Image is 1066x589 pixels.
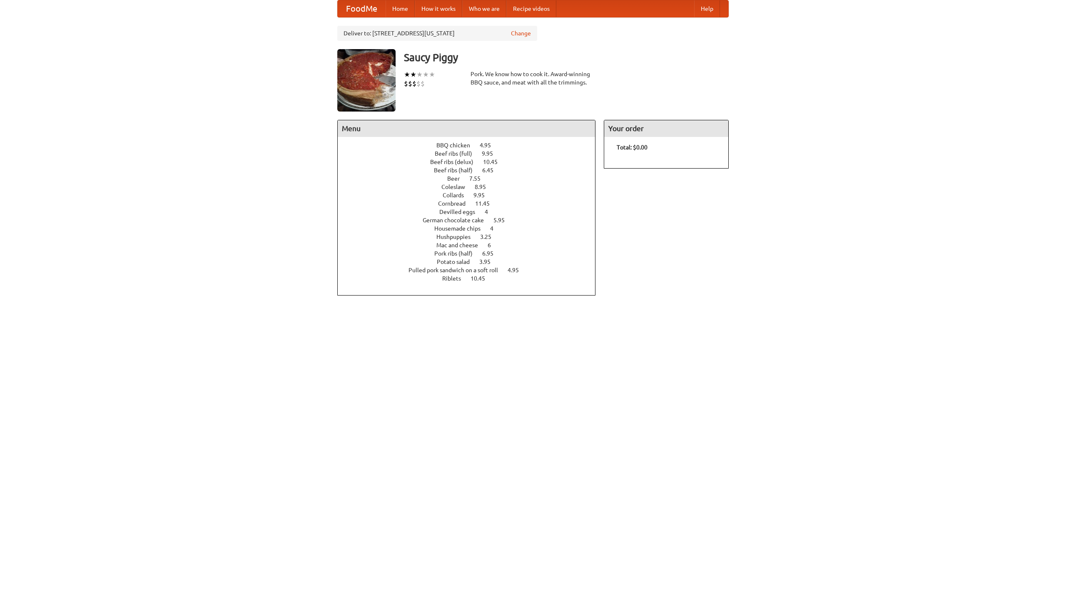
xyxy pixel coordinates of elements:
a: Home [386,0,415,17]
a: Who we are [462,0,506,17]
li: ★ [410,70,416,79]
span: 7.55 [469,175,489,182]
span: Beef ribs (delux) [430,159,482,165]
span: 4 [490,225,502,232]
span: Beer [447,175,468,182]
span: Hushpuppies [436,234,479,240]
div: Pork. We know how to cook it. Award-winning BBQ sauce, and meat with all the trimmings. [471,70,595,87]
a: Devilled eggs 4 [439,209,503,215]
a: Help [694,0,720,17]
span: 3.95 [479,258,499,265]
h4: Menu [338,120,595,137]
a: Beef ribs (delux) 10.45 [430,159,513,165]
a: Change [511,29,531,37]
span: Cornbread [438,200,474,207]
a: BBQ chicken 4.95 [436,142,506,149]
a: Housemade chips 4 [434,225,509,232]
span: Mac and cheese [436,242,486,249]
li: ★ [404,70,410,79]
li: $ [421,79,425,88]
span: 9.95 [482,150,501,157]
a: Pork ribs (half) 6.95 [434,250,509,257]
a: German chocolate cake 5.95 [423,217,520,224]
span: 4 [485,209,496,215]
span: Potato salad [437,258,478,265]
span: 6 [488,242,499,249]
span: Pork ribs (half) [434,250,481,257]
span: Devilled eggs [439,209,483,215]
span: 4.95 [480,142,499,149]
a: Pulled pork sandwich on a soft roll 4.95 [408,267,534,273]
span: 5.95 [493,217,513,224]
img: angular.jpg [337,49,396,112]
li: $ [404,79,408,88]
li: ★ [429,70,435,79]
li: ★ [423,70,429,79]
span: Riblets [442,275,469,282]
span: 6.95 [482,250,502,257]
a: Beer 7.55 [447,175,496,182]
a: Recipe videos [506,0,556,17]
a: Beef ribs (half) 6.45 [434,167,509,174]
span: 9.95 [473,192,493,199]
span: Housemade chips [434,225,489,232]
a: Hushpuppies 3.25 [436,234,507,240]
div: Deliver to: [STREET_ADDRESS][US_STATE] [337,26,537,41]
span: 8.95 [475,184,494,190]
span: Collards [443,192,472,199]
a: FoodMe [338,0,386,17]
b: Total: $0.00 [617,144,648,151]
h3: Saucy Piggy [404,49,729,66]
span: German chocolate cake [423,217,492,224]
span: BBQ chicken [436,142,478,149]
span: Coleslaw [441,184,473,190]
li: $ [412,79,416,88]
span: 10.45 [471,275,493,282]
li: $ [408,79,412,88]
li: $ [416,79,421,88]
a: Collards 9.95 [443,192,500,199]
span: 6.45 [482,167,502,174]
a: Mac and cheese 6 [436,242,506,249]
span: Beef ribs (full) [435,150,481,157]
span: Pulled pork sandwich on a soft roll [408,267,506,273]
a: Cornbread 11.45 [438,200,505,207]
li: ★ [416,70,423,79]
span: 4.95 [508,267,527,273]
span: 3.25 [480,234,500,240]
h4: Your order [604,120,728,137]
span: 11.45 [475,200,498,207]
a: Coleslaw 8.95 [441,184,501,190]
a: Riblets 10.45 [442,275,501,282]
span: 10.45 [483,159,506,165]
span: Beef ribs (half) [434,167,481,174]
a: How it works [415,0,462,17]
a: Potato salad 3.95 [437,258,506,265]
a: Beef ribs (full) 9.95 [435,150,508,157]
